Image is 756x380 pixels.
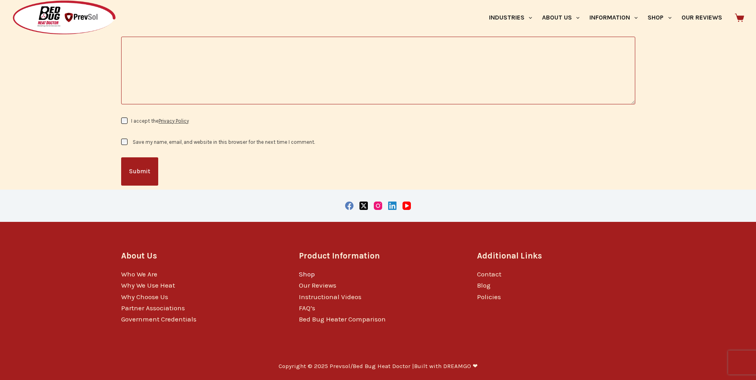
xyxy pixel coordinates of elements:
[279,362,478,370] p: Copyright © 2025 Prevsol/Bed Bug Heat Doctor |
[477,293,501,301] a: Policies
[403,202,411,210] a: YouTube
[121,293,168,301] a: Why Choose Us
[299,293,361,301] a: Instructional Videos
[388,202,397,210] a: LinkedIn
[359,202,368,210] a: X (Twitter)
[299,304,315,312] a: FAQ’s
[159,118,189,124] a: Privacy Policy
[121,270,157,278] a: Who We Are
[6,3,30,27] button: Open LiveChat chat widget
[414,362,478,370] a: Built with DREAMGO ❤
[133,139,315,145] label: Save my name, email, and website in this browser for the next time I comment.
[477,250,635,262] h3: Additional Links
[477,281,491,289] a: Blog
[121,304,185,312] a: Partner Associations
[131,118,189,124] label: I accept the
[299,315,386,323] a: Bed Bug Heater Comparison
[121,315,196,323] a: Government Credentials
[477,270,501,278] a: Contact
[121,157,158,186] button: Submit
[299,270,315,278] a: Shop
[374,202,382,210] a: Instagram
[299,250,457,262] h3: Product Information
[345,202,353,210] a: Facebook
[121,250,279,262] h3: About Us
[299,281,336,289] a: Our Reviews
[121,281,175,289] a: Why We Use Heat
